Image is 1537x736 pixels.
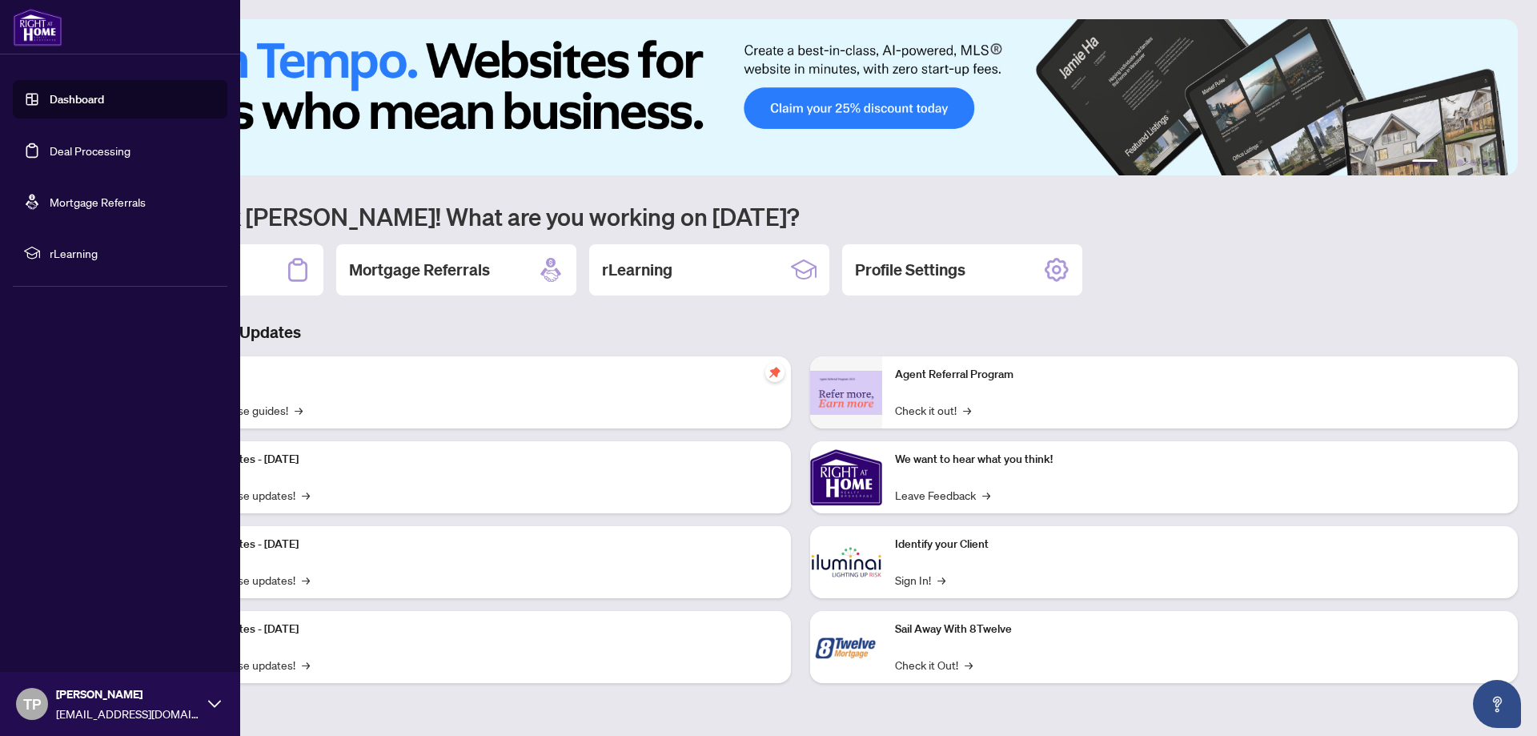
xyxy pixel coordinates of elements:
a: Mortgage Referrals [50,195,146,209]
span: → [965,656,973,674]
span: → [302,656,310,674]
p: Platform Updates - [DATE] [168,451,778,469]
span: → [302,486,310,504]
p: Platform Updates - [DATE] [168,621,778,638]
p: Self-Help [168,366,778,384]
h2: rLearning [602,259,672,281]
p: We want to hear what you think! [895,451,1505,469]
img: Identify your Client [810,526,882,598]
span: → [937,571,945,589]
button: 5 [1483,159,1489,166]
button: 3 [1457,159,1463,166]
button: 1 [1412,159,1438,166]
span: → [963,401,971,419]
span: → [295,401,303,419]
h1: Welcome back [PERSON_NAME]! What are you working on [DATE]? [83,201,1518,231]
h3: Brokerage & Industry Updates [83,321,1518,344]
span: → [302,571,310,589]
span: [PERSON_NAME] [56,686,200,703]
a: Leave Feedback→ [895,486,990,504]
a: Dashboard [50,92,104,107]
span: TP [23,693,41,715]
a: Check it Out!→ [895,656,973,674]
p: Agent Referral Program [895,366,1505,384]
img: Slide 0 [83,19,1518,175]
a: Check it out!→ [895,401,971,419]
img: We want to hear what you think! [810,441,882,513]
p: Platform Updates - [DATE] [168,536,778,553]
img: logo [13,8,62,46]
p: Sail Away With 8Twelve [895,621,1505,638]
button: 4 [1470,159,1476,166]
p: Identify your Client [895,536,1505,553]
a: Deal Processing [50,143,130,158]
button: Open asap [1473,680,1521,728]
button: 2 [1444,159,1451,166]
a: Sign In!→ [895,571,945,589]
h2: Mortgage Referrals [349,259,490,281]
img: Sail Away With 8Twelve [810,611,882,683]
img: Agent Referral Program [810,371,882,415]
span: → [982,486,990,504]
button: 6 [1495,159,1502,166]
span: pushpin [765,363,785,382]
h2: Profile Settings [855,259,965,281]
span: [EMAIL_ADDRESS][DOMAIN_NAME] [56,705,200,722]
span: rLearning [50,244,216,262]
